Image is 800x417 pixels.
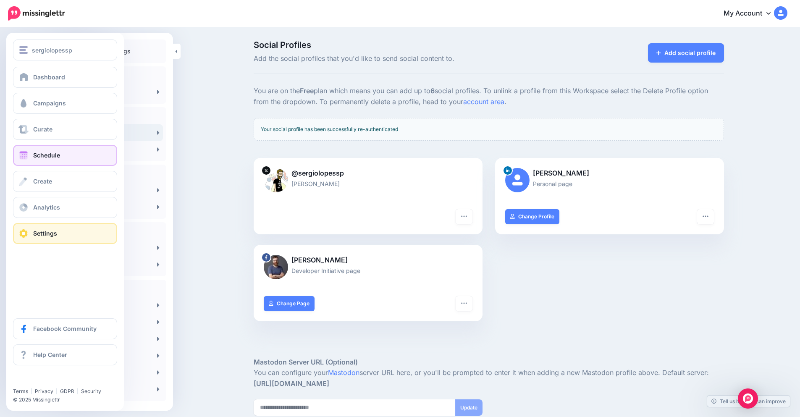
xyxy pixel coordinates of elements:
[81,388,101,394] a: Security
[254,118,724,141] div: Your social profile has been successfully re-authenticated
[254,367,724,389] p: You can configure your server URL here, or you'll be prompted to enter it when adding a new Masto...
[264,168,288,192] img: QppGEvPG-82148.jpg
[455,399,483,416] button: Update
[13,145,117,166] a: Schedule
[33,351,67,358] span: Help Center
[56,388,58,394] span: |
[33,100,66,107] span: Campaigns
[505,168,714,179] p: [PERSON_NAME]
[13,388,28,394] a: Terms
[33,126,52,133] span: Curate
[13,119,117,140] a: Curate
[33,204,60,211] span: Analytics
[8,6,65,21] img: Missinglettr
[19,46,28,54] img: menu.png
[463,97,504,106] a: account area
[33,325,97,332] span: Facebook Community
[264,179,472,189] p: [PERSON_NAME]
[33,73,65,81] span: Dashboard
[13,318,117,339] a: Facebook Community
[13,344,117,365] a: Help Center
[648,43,724,63] a: Add social profile
[707,396,790,407] a: Tell us how we can improve
[13,93,117,114] a: Campaigns
[35,388,53,394] a: Privacy
[328,368,359,377] a: Mastodon
[31,388,32,394] span: |
[254,379,329,388] strong: [URL][DOMAIN_NAME]
[300,87,314,95] b: Free
[505,168,530,192] img: user_default_image.png
[264,296,315,311] a: Change Page
[13,396,122,404] li: © 2025 Missinglettr
[430,87,435,95] b: 6
[33,230,57,237] span: Settings
[505,179,714,189] p: Personal page
[254,86,724,108] p: You are on the plan which means you can add up to social profiles. To unlink a profile from this ...
[13,223,117,244] a: Settings
[13,171,117,192] a: Create
[33,152,60,159] span: Schedule
[60,388,74,394] a: GDPR
[32,45,72,55] span: sergiolopessp
[264,255,288,279] img: 404938064_7577128425634114_8114752557348925942_n-bsa142071.jpg
[13,376,77,384] iframe: Twitter Follow Button
[254,41,563,49] span: Social Profiles
[505,209,559,224] a: Change Profile
[738,388,758,409] div: Open Intercom Messenger
[254,357,724,367] h5: Mastodon Server URL (Optional)
[13,39,117,60] button: sergiolopessp
[13,67,117,88] a: Dashboard
[77,388,79,394] span: |
[715,3,787,24] a: My Account
[264,168,472,179] p: @sergiolopessp
[13,197,117,218] a: Analytics
[264,266,472,275] p: Developer Initiative page
[33,178,52,185] span: Create
[254,53,563,64] span: Add the social profiles that you'd like to send social content to.
[264,255,472,266] p: [PERSON_NAME]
